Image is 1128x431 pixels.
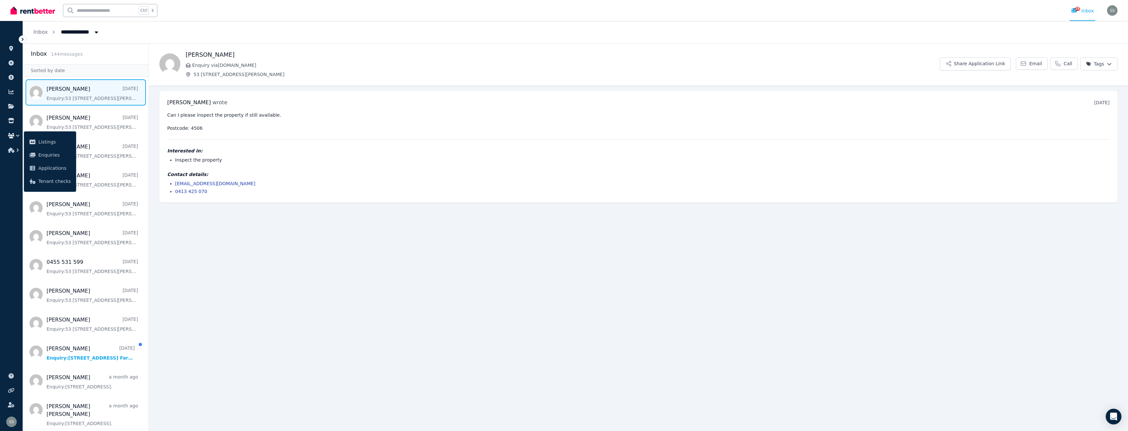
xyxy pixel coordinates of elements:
[27,175,73,188] a: Tenant checks
[1064,60,1072,67] span: Call
[27,135,73,148] a: Listings
[1071,8,1094,14] div: Inbox
[47,258,138,275] a: 0455 531 599[DATE]Enquiry:53 [STREET_ADDRESS][PERSON_NAME].
[151,8,154,13] span: k
[38,164,71,172] span: Applications
[212,99,227,106] span: wrote
[27,162,73,175] a: Applications
[23,21,110,43] nav: Breadcrumb
[1094,100,1110,105] time: [DATE]
[1080,57,1118,70] button: Tags
[47,172,138,188] a: [PERSON_NAME][DATE]Enquiry:53 [STREET_ADDRESS][PERSON_NAME].
[1086,61,1104,67] span: Tags
[193,71,940,78] span: 53 [STREET_ADDRESS][PERSON_NAME]
[186,50,940,59] h1: [PERSON_NAME]
[1075,7,1080,11] span: 28
[192,62,940,69] span: Enquiry via [DOMAIN_NAME]
[47,229,138,246] a: [PERSON_NAME][DATE]Enquiry:53 [STREET_ADDRESS][PERSON_NAME].
[47,143,138,159] a: [PERSON_NAME][DATE]Enquiry:53 [STREET_ADDRESS][PERSON_NAME].
[47,114,138,130] a: [PERSON_NAME][DATE]Enquiry:53 [STREET_ADDRESS][PERSON_NAME].
[38,138,71,146] span: Listings
[27,148,73,162] a: Enquiries
[1107,5,1118,16] img: Sue Seivers Total Real Estate
[47,345,135,361] a: [PERSON_NAME][DATE]Enquiry:[STREET_ADDRESS] Farms.
[51,51,83,57] span: 144 message s
[167,112,1110,131] pre: Can I please inspect the property if still available. Postcode: 4506
[167,147,1110,154] h4: Interested in:
[47,374,138,390] a: [PERSON_NAME]a month agoEnquiry:[STREET_ADDRESS].
[47,316,138,332] a: [PERSON_NAME][DATE]Enquiry:53 [STREET_ADDRESS][PERSON_NAME].
[33,29,48,35] a: Inbox
[31,49,47,58] h2: Inbox
[1106,409,1121,424] div: Open Intercom Messenger
[10,6,55,15] img: RentBetter
[23,64,149,77] div: Sorted by date
[940,57,1011,70] button: Share Application Link
[38,177,71,185] span: Tenant checks
[1016,57,1048,70] a: Email
[167,171,1110,178] h4: Contact details:
[167,99,211,106] span: [PERSON_NAME]
[38,151,71,159] span: Enquiries
[159,53,180,74] img: Veronica Elliott
[47,402,138,427] a: [PERSON_NAME] [PERSON_NAME]a month agoEnquiry:[STREET_ADDRESS].
[139,6,149,15] span: Ctrl
[175,181,255,186] a: [EMAIL_ADDRESS][DOMAIN_NAME]
[47,201,138,217] a: [PERSON_NAME][DATE]Enquiry:53 [STREET_ADDRESS][PERSON_NAME].
[6,417,17,427] img: Sue Seivers Total Real Estate
[1050,57,1078,70] a: Call
[175,157,1110,163] li: Inspect the property
[47,85,138,102] a: [PERSON_NAME][DATE]Enquiry:53 [STREET_ADDRESS][PERSON_NAME].
[175,189,207,194] a: 0413 425 070
[1029,60,1042,67] span: Email
[47,287,138,304] a: [PERSON_NAME][DATE]Enquiry:53 [STREET_ADDRESS][PERSON_NAME].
